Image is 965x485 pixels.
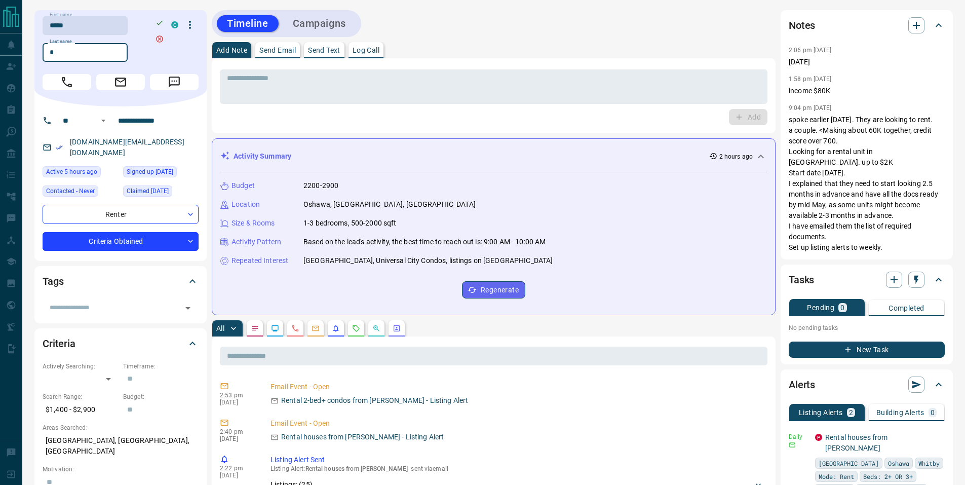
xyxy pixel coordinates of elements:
p: All [216,325,224,332]
div: Criteria Obtained [43,232,199,251]
div: Tags [43,269,199,293]
span: Contacted - Never [46,186,95,196]
span: [GEOGRAPHIC_DATA] [819,458,879,468]
h2: Criteria [43,335,75,352]
p: 2:06 pm [DATE] [789,47,832,54]
p: Motivation: [43,465,199,474]
p: 1-3 bedrooms, 500-2000 sqft [303,218,397,229]
p: spoke earlier [DATE]. They are looking to rent. a couple. <Making about 60K together, credit scor... [789,115,945,253]
p: 9:04 pm [DATE] [789,104,832,111]
span: Message [150,74,199,90]
label: First name [50,12,72,18]
p: 0 [931,409,935,416]
svg: Agent Actions [393,324,401,332]
p: Activity Summary [234,151,291,162]
span: Rental houses from [PERSON_NAME] [305,465,408,472]
div: Thu Jun 20 2024 [123,166,199,180]
div: Renter [43,205,199,223]
button: Open [181,301,195,315]
p: 2:40 pm [220,428,255,435]
p: 2:22 pm [220,465,255,472]
div: property.ca [815,434,822,441]
h2: Alerts [789,377,815,393]
div: Notes [789,13,945,38]
p: Daily [789,432,809,441]
p: No pending tasks [789,320,945,335]
div: Sun Apr 13 2025 [123,185,199,200]
svg: Notes [251,324,259,332]
p: [DATE] [220,435,255,442]
p: 2200-2900 [303,180,338,191]
svg: Email Verified [56,144,63,151]
button: Timeline [217,15,279,32]
svg: Lead Browsing Activity [271,324,279,332]
p: Repeated Interest [231,255,288,266]
div: Criteria [43,331,199,356]
h2: Notes [789,17,815,33]
svg: Listing Alerts [332,324,340,332]
p: Size & Rooms [231,218,275,229]
h2: Tags [43,273,63,289]
p: Send Text [308,47,340,54]
p: Activity Pattern [231,237,281,247]
p: [DATE] [220,472,255,479]
span: Call [43,74,91,90]
svg: Calls [291,324,299,332]
p: Rental houses from [PERSON_NAME] - Listing Alert [281,432,444,442]
button: Regenerate [462,281,525,299]
span: Active 5 hours ago [46,167,97,177]
p: 0 [840,304,844,311]
div: Tue Aug 12 2025 [43,166,118,180]
p: Budget [231,180,255,191]
p: income $80K [789,86,945,96]
button: New Task [789,342,945,358]
p: Listing Alert : - sent via email [271,465,763,472]
p: Listing Alerts [799,409,843,416]
p: 2 [849,409,853,416]
p: Building Alerts [876,409,924,416]
p: [DATE] [789,57,945,67]
a: [DOMAIN_NAME][EMAIL_ADDRESS][DOMAIN_NAME] [70,138,184,157]
p: Based on the lead's activity, the best time to reach out is: 9:00 AM - 10:00 AM [303,237,546,247]
p: Pending [807,304,834,311]
span: Oshawa [888,458,909,468]
p: [GEOGRAPHIC_DATA], Universal City Condos, listings on [GEOGRAPHIC_DATA] [303,255,553,266]
span: Mode: Rent [819,471,854,481]
p: Areas Searched: [43,423,199,432]
span: Email [96,74,145,90]
span: Claimed [DATE] [127,186,169,196]
label: Last name [50,39,72,45]
p: $1,400 - $2,900 [43,401,118,418]
div: Tasks [789,268,945,292]
svg: Requests [352,324,360,332]
span: Signed up [DATE] [127,167,173,177]
p: Rental 2-bed+ condos from [PERSON_NAME] - Listing Alert [281,395,468,406]
p: Location [231,199,260,210]
a: Rental houses from [PERSON_NAME] [825,433,887,452]
span: Beds: 2+ OR 3+ [863,471,913,481]
span: Whitby [918,458,940,468]
div: Activity Summary2 hours ago [220,147,767,166]
svg: Opportunities [372,324,380,332]
p: 2 hours ago [719,152,753,161]
p: Email Event - Open [271,382,763,392]
h2: Tasks [789,272,814,288]
p: [GEOGRAPHIC_DATA], [GEOGRAPHIC_DATA], [GEOGRAPHIC_DATA] [43,432,199,460]
button: Campaigns [283,15,356,32]
button: Open [97,115,109,127]
p: Add Note [216,47,247,54]
svg: Email [789,441,796,449]
p: [DATE] [220,399,255,406]
p: Listing Alert Sent [271,455,763,465]
p: Log Call [353,47,379,54]
p: Send Email [259,47,296,54]
p: Search Range: [43,392,118,401]
p: Email Event - Open [271,418,763,429]
div: condos.ca [171,21,178,28]
p: Completed [889,305,924,312]
div: Alerts [789,372,945,397]
p: Actively Searching: [43,362,118,371]
p: 1:58 pm [DATE] [789,76,832,83]
p: 2:53 pm [220,392,255,399]
p: Timeframe: [123,362,199,371]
